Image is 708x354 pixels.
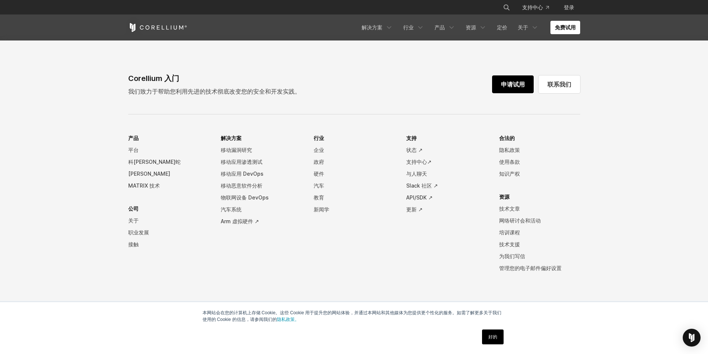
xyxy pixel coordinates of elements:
font: MATRIX 技术 [128,182,160,189]
font: 移动漏洞研究 [221,147,252,153]
font: 隐私政策 [499,147,520,153]
font: 为我们写信 [499,253,525,259]
font: 知识产权 [499,170,520,177]
font: 联系我们 [547,81,571,88]
font: 平台 [128,147,139,153]
font: 职业发展 [128,229,149,236]
font: 支持中心↗ [406,159,431,165]
div: 导航菜单 [128,132,580,285]
font: 免费试用 [555,24,576,30]
font: 科[PERSON_NAME]蛇 [128,159,181,165]
font: 我们致力于帮助您利用先进的技术彻底改变您的安全和开发实践。 [128,88,301,95]
font: 移动应用渗透测试 [221,159,262,165]
a: 科雷利姆之家 [128,23,187,32]
font: 关于 [518,24,528,30]
font: [PERSON_NAME] [128,170,170,177]
div: 导航菜单 [494,1,580,14]
font: 关于 [128,217,139,224]
font: 新闻学 [314,206,329,212]
font: 产品 [434,24,445,30]
a: 好的 [482,329,504,344]
font: 状态 ↗ [406,147,423,153]
font: 教育 [314,194,324,201]
font: 管理您的电子邮件偏好设置 [499,265,562,271]
font: 企业 [314,147,324,153]
font: 行业 [403,24,414,30]
font: 登录 [564,4,574,10]
a: 隐私政策。 [277,317,299,322]
font: 更新 ↗ [406,206,423,212]
font: 硬件 [314,170,324,177]
font: 汽车 [314,182,324,189]
font: Arm 虚拟硬件 ↗ [221,218,259,224]
a: 申请试用 [492,75,534,93]
font: 培训课程 [499,229,520,236]
font: 网络研讨会和活动 [499,217,541,224]
font: 技术文章 [499,205,520,212]
font: 物联网设备 DevOps [221,194,269,201]
font: 移动应用 DevOps [221,170,264,177]
font: 汽车系统 [221,206,242,212]
font: 使用条款 [499,159,520,165]
font: Slack 社区 ↗ [406,182,438,189]
div: Open Intercom Messenger [683,329,701,347]
font: 移动恶意软件分析 [221,182,262,189]
font: Corellium 入门 [128,74,179,83]
font: 与人聊天 [406,170,427,177]
font: 支持中心 [522,4,543,10]
font: 本网站会在您的计算机上存储 Cookie。这些 Cookie 用于提升您的网站体验，并通过本网站和其他媒体为您提供更个性化的服务。如需了解更多关于我们使用的 Cookie 的信息，请参阅我们的 [203,310,502,322]
font: 技术支援 [499,241,520,247]
font: 解决方案 [362,24,382,30]
font: 资源 [466,24,476,30]
font: 好的 [488,334,497,340]
font: 接触 [128,241,139,247]
a: 联系我们 [539,75,580,93]
div: 导航菜单 [357,21,580,34]
font: 定价 [497,24,507,30]
font: 申请试用 [501,81,525,88]
font: 政府 [314,159,324,165]
font: API/SDK ↗ [406,194,433,201]
button: 搜索 [500,1,513,14]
